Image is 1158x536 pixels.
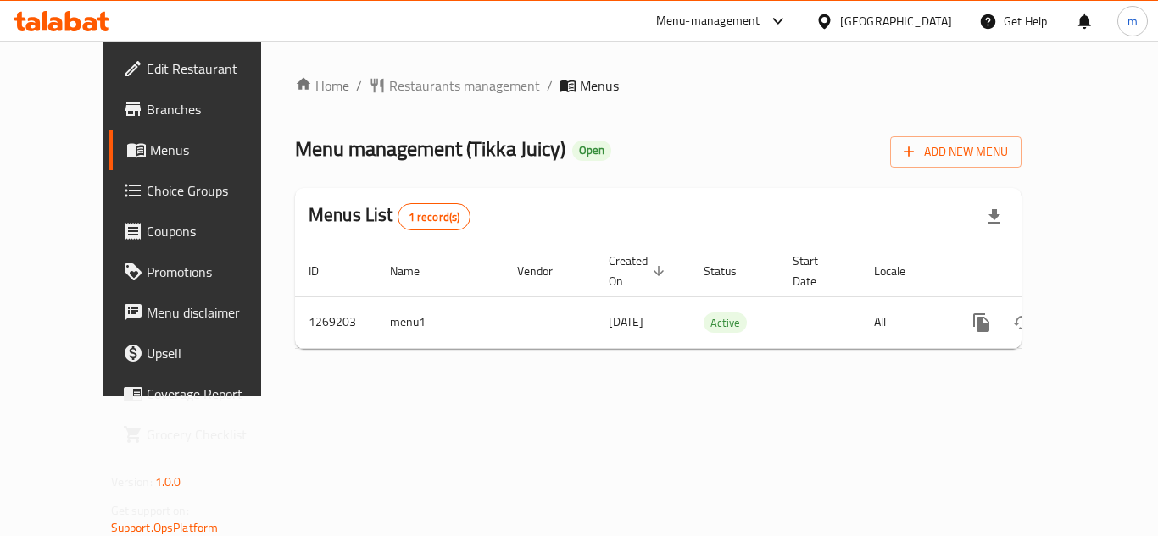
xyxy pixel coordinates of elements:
[150,140,282,160] span: Menus
[147,180,282,201] span: Choice Groups
[295,296,376,348] td: 1269203
[109,211,296,251] a: Coupons
[147,58,282,79] span: Edit Restaurant
[704,312,747,333] div: Active
[793,251,840,291] span: Start Date
[389,75,540,96] span: Restaurants management
[376,296,504,348] td: menu1
[147,343,282,363] span: Upsell
[904,141,1008,163] span: Add New Menu
[398,203,471,230] div: Total records count
[974,196,1015,237] div: Export file
[890,136,1022,168] button: Add New Menu
[704,313,747,333] span: Active
[109,292,296,333] a: Menu disclaimer
[109,130,296,170] a: Menus
[840,12,952,30] div: [GEOGRAPHIC_DATA]
[155,471,181,493] span: 1.0.0
[109,170,296,211] a: Choice Groups
[369,75,540,96] a: Restaurants management
[109,414,296,455] a: Grocery Checklist
[609,311,643,333] span: [DATE]
[295,130,565,168] span: Menu management ( Tikka Juicy )
[147,221,282,241] span: Coupons
[572,143,611,157] span: Open
[147,99,282,119] span: Branches
[109,89,296,130] a: Branches
[109,48,296,89] a: Edit Restaurant
[147,262,282,282] span: Promotions
[860,296,948,348] td: All
[356,75,362,96] li: /
[109,373,296,414] a: Coverage Report
[874,261,927,281] span: Locale
[147,384,282,404] span: Coverage Report
[109,333,296,373] a: Upsell
[1002,302,1043,343] button: Change Status
[309,261,341,281] span: ID
[961,302,1002,343] button: more
[948,246,1138,297] th: Actions
[398,209,470,225] span: 1 record(s)
[609,251,670,291] span: Created On
[547,75,553,96] li: /
[111,500,189,522] span: Get support on:
[656,11,760,31] div: Menu-management
[1127,12,1138,30] span: m
[295,75,349,96] a: Home
[779,296,860,348] td: -
[295,75,1022,96] nav: breadcrumb
[147,302,282,323] span: Menu disclaimer
[704,261,759,281] span: Status
[147,424,282,445] span: Grocery Checklist
[517,261,575,281] span: Vendor
[295,246,1138,349] table: enhanced table
[572,141,611,161] div: Open
[309,202,470,230] h2: Menus List
[390,261,442,281] span: Name
[111,471,153,493] span: Version:
[580,75,619,96] span: Menus
[109,251,296,292] a: Promotions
